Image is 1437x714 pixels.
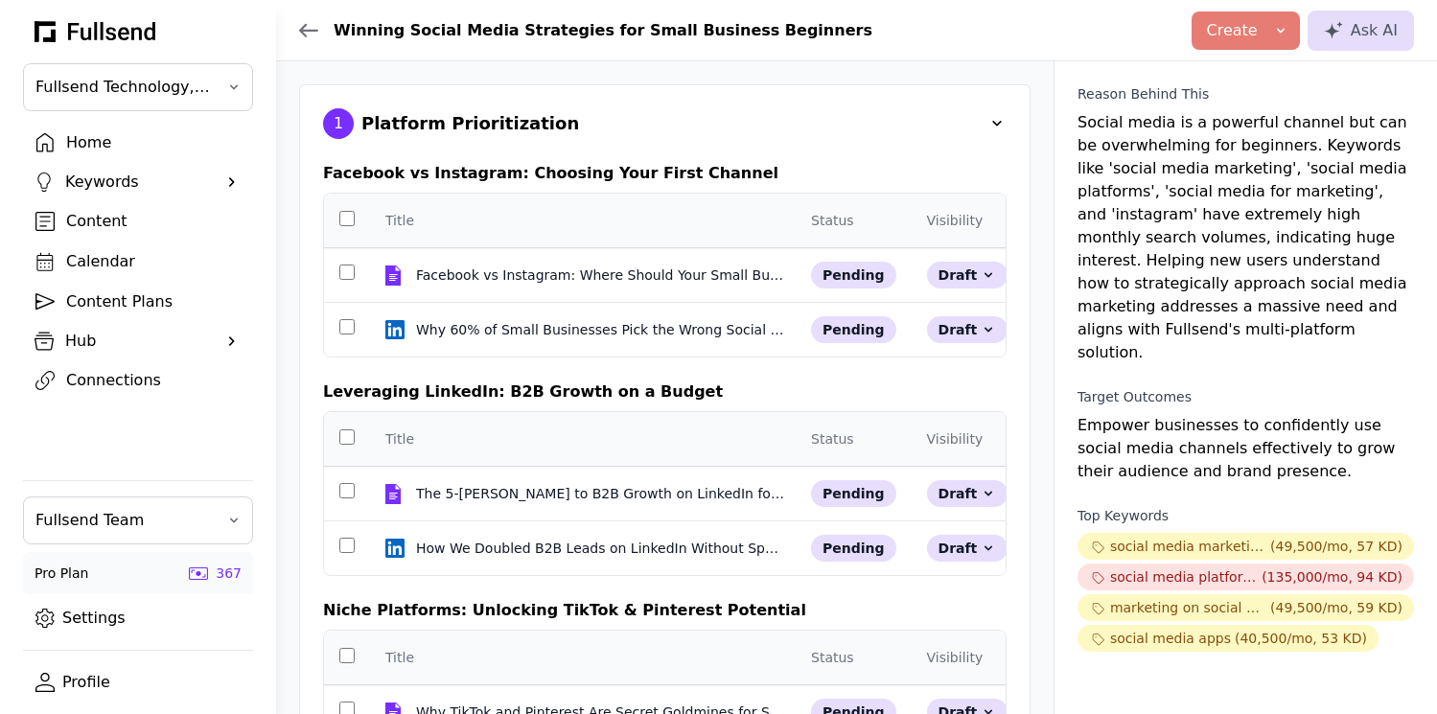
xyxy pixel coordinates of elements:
[811,316,896,343] div: pending
[23,127,253,159] a: Home
[23,286,253,318] a: Content Plans
[1078,84,1209,104] div: Reason Behind This
[927,429,984,449] div: Visibility
[927,535,1008,562] div: Draft
[1110,567,1258,587] div: social media platforms
[23,666,253,699] a: Profile
[385,648,414,667] div: Title
[323,162,1007,185] div: Facebook vs Instagram: Choosing Your First Channel
[1270,598,1402,617] div: (49,500/mo, 59 KD)
[1308,11,1414,51] button: Ask AI
[35,76,214,99] span: Fullsend Technology, Inc.
[927,316,1008,343] div: Draft
[23,364,253,397] a: Connections
[927,211,984,230] div: Visibility
[927,262,1008,288] div: Draft
[323,380,1007,403] div: Leveraging LinkedIn: B2B Growth on a Budget
[1192,12,1300,50] button: Create
[1110,598,1266,617] div: marketing on social media
[1078,387,1192,406] div: Target Outcomes
[1324,19,1398,42] div: Ask AI
[385,211,414,230] div: Title
[1078,387,1414,483] div: Empower businesses to confidently use social media channels effectively to grow their audience an...
[1078,506,1169,525] div: Top Keywords
[35,564,88,583] div: Pro Plan
[416,265,784,285] div: Facebook vs Instagram: Where Should Your Small Business Invest First?
[1235,629,1367,648] div: (40,500/mo, 53 KD)
[66,290,241,313] div: Content Plans
[1110,537,1266,556] div: social media marketing
[1110,629,1231,648] div: social media apps
[323,108,354,139] div: 1
[334,19,872,42] div: Winning Social Media Strategies for Small Business Beginners
[23,602,253,634] a: Settings
[927,648,984,667] div: Visibility
[65,171,211,194] div: Keywords
[1078,84,1414,364] div: Social media is a powerful channel but can be overwhelming for beginners. Keywords like 'social m...
[416,320,784,339] div: Why 60% of Small Businesses Pick the Wrong Social Platform—and How You Can Win
[361,110,579,137] div: Platform Prioritization
[23,205,253,238] a: Content
[811,211,854,230] div: Status
[811,262,896,288] div: pending
[66,250,241,273] div: Calendar
[65,330,211,353] div: Hub
[811,535,896,562] div: pending
[23,496,253,544] button: Fullsend Team
[416,539,784,558] div: How We Doubled B2B Leads on LinkedIn Without Spending a Dime
[323,599,1007,622] div: Niche Platforms: Unlocking TikTok & Pinterest Potential
[1207,19,1258,42] div: Create
[811,429,854,449] div: Status
[927,480,1008,507] div: Draft
[1262,567,1402,587] div: (135,000/mo, 94 KD)
[1270,537,1402,556] div: (49,500/mo, 57 KD)
[66,131,241,154] div: Home
[811,648,854,667] div: Status
[23,63,253,111] button: Fullsend Technology, Inc.
[35,509,214,532] span: Fullsend Team
[216,564,242,583] div: 367
[416,484,784,503] div: The 5-[PERSON_NAME] to B2B Growth on LinkedIn for Small Businesses
[66,369,241,392] div: Connections
[811,480,896,507] div: pending
[66,210,241,233] div: Content
[385,429,414,449] div: Title
[23,245,253,278] a: Calendar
